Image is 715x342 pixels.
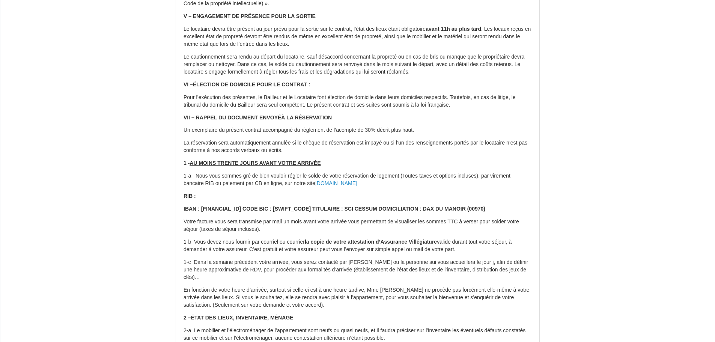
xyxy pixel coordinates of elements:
p: Pour l’exécution des présentes, le Bailleur et le Locataire font élection de domicile dans leurs ... [184,94,532,109]
p: Votre facture vous sera transmise par mail un mois avant votre arrivée vous permettant de visuali... [184,218,532,233]
u: É [275,315,278,321]
p: Le cautionnement sera rendu au départ du locataire, sauf désaccord concernant la propreté ou en c... [184,53,532,76]
strong: 2 – [184,315,191,321]
u: TAT DES LIEUX, INVENTAIRE, M [194,315,275,321]
u: NAGE [278,315,293,321]
p: 1-b Vous devez nous fournir par courriel ou courrier valide durant tout votre séjour, à demander ... [184,238,532,253]
strong: VII – RAPPEL DU DOCUMENT ENVOY [184,115,278,121]
p: 2-a Le mobilier et l’électroménager de l’appartement sont neufs ou quasi neufs, et il faudra préc... [184,327,532,342]
strong: IBAN : [FINANCIAL_ID] CODE BIC : [SWIFT_CODE] TITULAIRE : SCI CESSUM DOMICILIATION : DAX DU MANOI... [184,206,485,212]
strong: É [278,115,281,121]
strong: É [299,115,302,121]
strong: LECTION DE DOMICILE POUR LE CONTRAT : [196,81,310,87]
strong: SERVATION [302,115,332,121]
u: E [317,160,321,166]
strong: RIB : [184,193,196,199]
p: 1-c Dans la semaine précédent votre arrivée, vous serez contacté par [PERSON_NAME] ou la personne... [184,259,532,281]
p: Le locataire devra être présent au jour prévu pour la sortie sur le contrat, l’état des lieux éta... [184,26,532,48]
u: É [314,160,317,166]
strong: VI – [184,81,193,87]
p: 1-a Nous vous sommes gré de bien vouloir régler le solde de votre réservation de logement (Toutes... [184,172,532,187]
strong: À LA R [281,115,298,121]
p: Un exemplaire du présent contrat accompagné du règlement de l’acompte de 30% décrit plus haut. [184,127,532,134]
strong: SENCE POUR LA SORTIE [251,13,316,19]
p: En fonction de votre heure d’arrivée, surtout si celle-ci est à une heure tardive, Mme [PERSON_NA... [184,286,532,309]
strong: É [248,13,251,19]
u: AU MOINS TRENTE JOURS AVANT VOTRE ARRIV [190,160,314,166]
strong: É [193,81,196,87]
p: La réservation sera automatiquement annulée si le chèque de réservation est impayé ou si l’un des... [184,139,532,154]
strong: 1 - [184,160,314,166]
strong: V – ENGAGEMENT DE PR [184,13,248,19]
a: [DOMAIN_NAME] [315,180,357,186]
strong: avant 11h au plus tard [426,26,481,32]
strong: la copie de votre attestation d’Assurance Villégiature [305,239,437,245]
u: É [191,315,194,321]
